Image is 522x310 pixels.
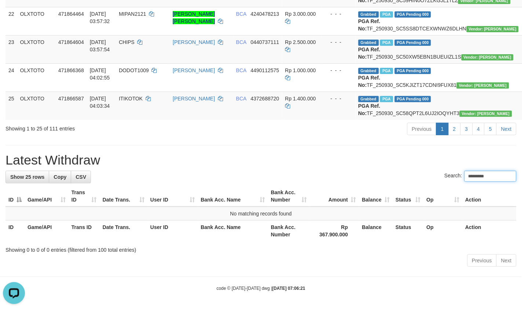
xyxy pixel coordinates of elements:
[463,186,516,207] th: Action
[6,7,17,35] td: 22
[58,96,84,102] span: 471866587
[6,92,17,120] td: 25
[17,92,55,120] td: OLXTOTO
[251,39,279,45] span: Copy 0440737111 to clipboard
[6,171,49,183] a: Show 25 rows
[359,186,393,207] th: Balance: activate to sort column ascending
[445,171,516,182] label: Search:
[424,221,463,241] th: Op
[285,67,316,73] span: Rp 1.000.000
[198,221,268,241] th: Bank Acc. Name
[325,95,353,102] div: - - -
[90,96,110,109] span: [DATE] 04:03:34
[358,96,379,102] span: Grabbed
[460,111,512,117] span: Vendor URL: https://secure5.1velocity.biz
[484,123,497,135] a: 5
[236,67,247,73] span: BCA
[472,123,485,135] a: 4
[58,39,84,45] span: 471864604
[457,82,509,89] span: Vendor URL: https://secure5.1velocity.biz
[173,67,215,73] a: [PERSON_NAME]
[54,174,66,180] span: Copy
[119,11,146,17] span: MIPAN2121
[325,38,353,46] div: - - -
[236,39,247,45] span: BCA
[460,123,473,135] a: 3
[119,96,143,102] span: ITIKOTOK
[358,75,380,88] b: PGA Ref. No:
[90,39,110,52] span: [DATE] 03:57:54
[251,67,279,73] span: Copy 4490112575 to clipboard
[198,186,268,207] th: Bank Acc. Name: activate to sort column ascending
[496,254,516,267] a: Next
[147,186,198,207] th: User ID: activate to sort column ascending
[6,122,212,132] div: Showing 1 to 25 of 111 entries
[268,221,310,241] th: Bank Acc. Number
[173,11,215,24] a: [PERSON_NAME] [PERSON_NAME]
[6,221,25,241] th: ID
[17,35,55,63] td: OLXTOTO
[358,47,380,60] b: PGA Ref. No:
[380,11,393,18] span: Marked by aubasegaf
[147,221,198,241] th: User ID
[217,286,306,291] small: code © [DATE]-[DATE] dwg |
[325,10,353,18] div: - - -
[463,221,516,241] th: Action
[58,67,84,73] span: 471866368
[285,96,316,102] span: Rp 1.400.000
[173,39,215,45] a: [PERSON_NAME]
[58,11,84,17] span: 471864464
[467,26,519,32] span: Vendor URL: https://secure5.1velocity.biz
[461,54,514,60] span: Vendor URL: https://secure5.1velocity.biz
[251,96,279,102] span: Copy 4372688720 to clipboard
[25,221,69,241] th: Game/API
[90,67,110,81] span: [DATE] 04:02:55
[6,186,25,207] th: ID: activate to sort column descending
[6,153,516,167] h1: Latest Withdraw
[268,186,310,207] th: Bank Acc. Number: activate to sort column ascending
[71,171,91,183] a: CSV
[467,254,497,267] a: Previous
[173,96,215,102] a: [PERSON_NAME]
[325,67,353,74] div: - - -
[310,221,359,241] th: Rp 367.900.000
[119,39,135,45] span: CHIPS
[358,40,379,46] span: Grabbed
[393,186,424,207] th: Status: activate to sort column ascending
[17,63,55,92] td: OLXTOTO
[285,11,316,17] span: Rp 3.000.000
[395,40,431,46] span: PGA Pending
[119,67,149,73] span: DODOT1009
[6,207,516,221] td: No matching records found
[10,174,44,180] span: Show 25 rows
[236,96,247,102] span: BCA
[251,11,279,17] span: Copy 4240478213 to clipboard
[69,186,100,207] th: Trans ID: activate to sort column ascending
[100,186,147,207] th: Date Trans.: activate to sort column ascending
[380,68,393,74] span: Marked by aubasegaf
[448,123,461,135] a: 2
[90,11,110,24] span: [DATE] 03:57:32
[358,18,380,32] b: PGA Ref. No:
[358,68,379,74] span: Grabbed
[436,123,449,135] a: 1
[236,11,247,17] span: BCA
[393,221,424,241] th: Status
[395,96,431,102] span: PGA Pending
[6,243,516,254] div: Showing 0 to 0 of 0 entries (filtered from 100 total entries)
[359,221,393,241] th: Balance
[100,221,147,241] th: Date Trans.
[395,68,431,74] span: PGA Pending
[6,35,17,63] td: 23
[6,63,17,92] td: 24
[380,96,393,102] span: Marked by aubasegaf
[69,221,100,241] th: Trans ID
[272,286,305,291] strong: [DATE] 07:06:21
[358,103,380,116] b: PGA Ref. No:
[358,11,379,18] span: Grabbed
[424,186,463,207] th: Op: activate to sort column ascending
[285,39,316,45] span: Rp 2.500.000
[25,186,69,207] th: Game/API: activate to sort column ascending
[310,186,359,207] th: Amount: activate to sort column ascending
[3,3,25,25] button: Open LiveChat chat widget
